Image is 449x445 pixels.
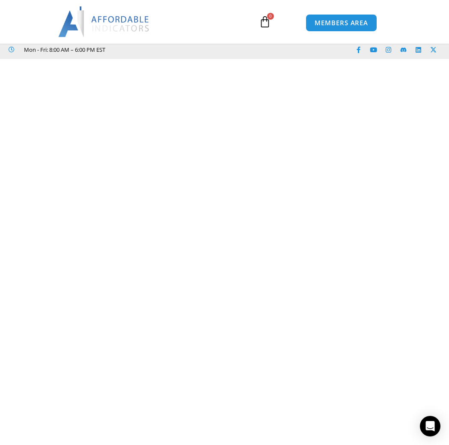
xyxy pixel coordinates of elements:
[246,9,284,34] a: 0
[58,6,150,37] img: LogoAI | Affordable Indicators – NinjaTrader
[306,14,377,32] a: MEMBERS AREA
[267,13,274,20] span: 0
[315,20,368,26] span: MEMBERS AREA
[110,45,238,54] iframe: Customer reviews powered by Trustpilot
[22,44,105,55] span: Mon - Fri: 8:00 AM – 6:00 PM EST
[420,416,440,436] div: Open Intercom Messenger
